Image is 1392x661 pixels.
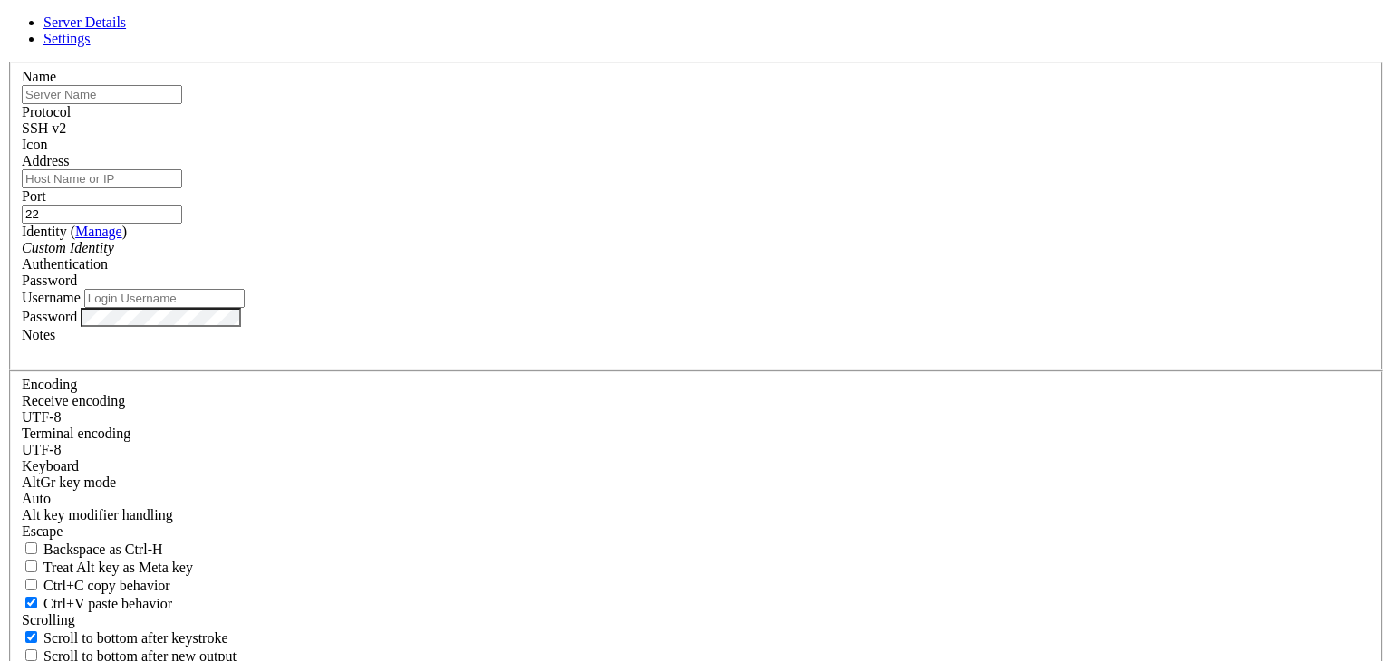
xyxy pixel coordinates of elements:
[22,458,79,474] label: Keyboard
[22,409,62,425] span: UTF-8
[22,188,46,204] label: Port
[25,649,37,661] input: Scroll to bottom after new output
[75,224,122,239] a: Manage
[43,560,193,575] span: Treat Alt key as Meta key
[22,69,56,84] label: Name
[22,393,125,408] label: Set the expected encoding for data received from the host. If the encodings do not match, visual ...
[22,120,66,136] span: SSH v2
[22,273,1370,289] div: Password
[22,85,182,104] input: Server Name
[22,377,77,392] label: Encoding
[22,309,77,324] label: Password
[43,578,170,593] span: Ctrl+C copy behavior
[22,426,130,441] label: The default terminal encoding. ISO-2022 enables character map translations (like graphics maps). ...
[22,240,1370,256] div: Custom Identity
[22,507,173,522] label: Controls how the Alt key is handled. Escape: Send an ESC prefix. 8-Bit: Add 128 to the typed char...
[22,612,75,627] label: Scrolling
[22,442,62,457] span: UTF-8
[22,541,163,557] label: If true, the backspace should send BS ('\x08', aka ^H). Otherwise the backspace key should send '...
[22,491,51,506] span: Auto
[22,327,55,342] label: Notes
[71,224,127,239] span: ( )
[43,31,91,46] a: Settings
[22,578,170,593] label: Ctrl-C copies if true, send ^C to host if false. Ctrl-Shift-C sends ^C to host if true, copies if...
[22,205,182,224] input: Port Number
[43,541,163,557] span: Backspace as Ctrl-H
[22,224,127,239] label: Identity
[25,542,37,554] input: Backspace as Ctrl-H
[22,290,81,305] label: Username
[22,169,182,188] input: Host Name or IP
[22,120,1370,137] div: SSH v2
[25,560,37,572] input: Treat Alt key as Meta key
[22,596,172,611] label: Ctrl+V pastes if true, sends ^V to host if false. Ctrl+Shift+V sends ^V to host if true, pastes i...
[43,630,228,646] span: Scroll to bottom after keystroke
[22,491,1370,507] div: Auto
[22,256,108,272] label: Authentication
[25,579,37,590] input: Ctrl+C copy behavior
[22,153,69,168] label: Address
[22,104,71,120] label: Protocol
[22,240,114,255] i: Custom Identity
[84,289,245,308] input: Login Username
[22,273,77,288] span: Password
[22,137,47,152] label: Icon
[22,630,228,646] label: Whether to scroll to the bottom on any keystroke.
[22,442,1370,458] div: UTF-8
[43,596,172,611] span: Ctrl+V paste behavior
[25,597,37,608] input: Ctrl+V paste behavior
[22,409,1370,426] div: UTF-8
[25,631,37,643] input: Scroll to bottom after keystroke
[22,474,116,490] label: Set the expected encoding for data received from the host. If the encodings do not match, visual ...
[43,14,126,30] a: Server Details
[22,523,63,539] span: Escape
[22,560,193,575] label: Whether the Alt key acts as a Meta key or as a distinct Alt key.
[22,523,1370,540] div: Escape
